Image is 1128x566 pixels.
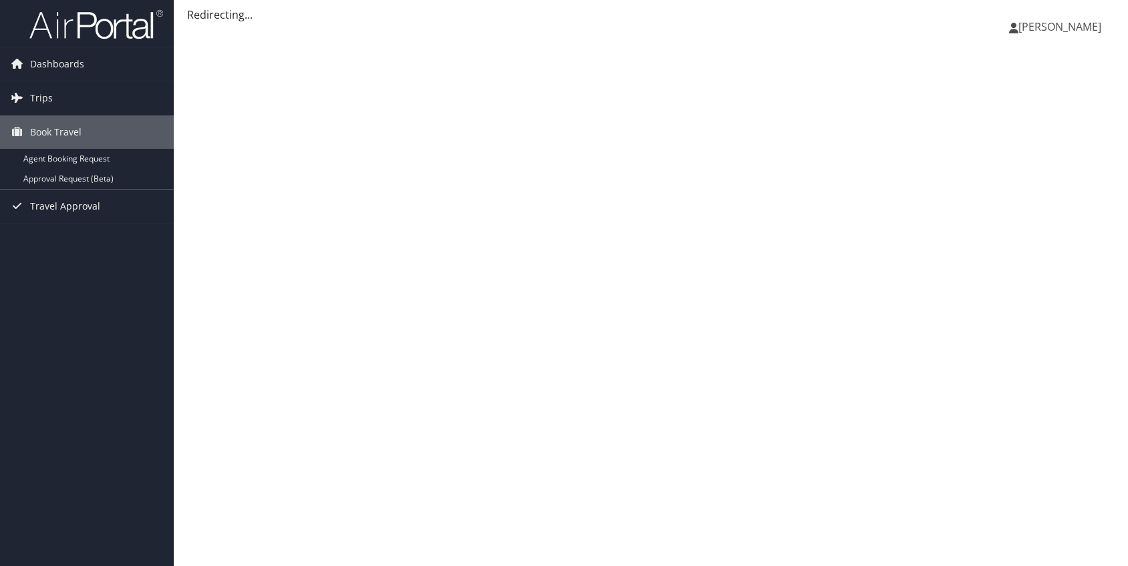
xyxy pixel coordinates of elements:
span: Book Travel [30,115,82,149]
img: airportal-logo.png [29,9,163,40]
span: Dashboards [30,47,84,81]
span: [PERSON_NAME] [1018,19,1101,34]
span: Travel Approval [30,190,100,223]
span: Trips [30,81,53,115]
div: Redirecting... [187,7,1115,23]
a: [PERSON_NAME] [1009,7,1115,47]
